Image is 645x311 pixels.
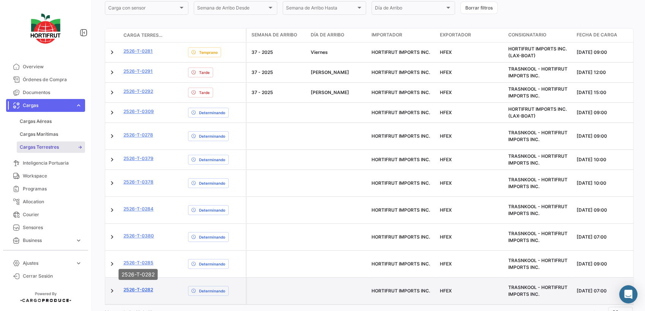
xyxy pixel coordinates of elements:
[6,73,85,86] a: Órdenes de Compra
[123,88,153,95] a: 2526-T-0292
[108,233,116,241] a: Expand/Collapse Row
[20,118,52,125] span: Cargas Aéreas
[108,179,116,187] a: Expand/Collapse Row
[123,179,153,185] a: 2526-T-0378
[6,208,85,221] a: Courier
[108,109,116,116] a: Expand/Collapse Row
[440,261,452,267] span: HFEX
[372,110,430,115] span: HORTIFRUT IMPORTS INC.
[199,49,218,55] span: Temprano
[108,132,116,140] a: Expand/Collapse Row
[23,260,72,267] span: Ajustes
[508,231,568,243] span: TRASNKOOL - HORTIFRUT IMPORTS INC.
[311,89,365,96] div: [PERSON_NAME]
[123,68,153,75] a: 2526-T-0291
[123,206,153,212] a: 2526-T-0284
[577,234,607,240] span: [DATE] 07:00
[577,133,607,139] span: [DATE] 09:00
[440,157,452,162] span: HFEX
[123,232,154,239] a: 2526-T-0380
[199,90,210,96] span: Tarde
[440,69,452,75] span: HFEX
[577,31,617,38] span: Fecha de carga
[372,261,430,267] span: HORTIFRUT IMPORTS INC.
[368,28,437,42] datatable-header-cell: Importador
[372,31,402,38] span: Importador
[197,6,267,12] span: Semana de Arribo Desde
[247,28,308,42] datatable-header-cell: Semana de Arribo
[440,288,452,294] span: HFEX
[505,28,574,42] datatable-header-cell: Consignatario
[75,102,82,109] span: expand_more
[508,153,568,166] span: TRASNKOOL - HORTIFRUT IMPORTS INC.
[20,131,58,138] span: Cargas Marítimas
[23,237,72,244] span: Business
[508,106,567,119] span: HORTIFRUT IMPORTS INC. (LAX-BOAT)
[23,211,82,218] span: Courier
[123,108,154,115] a: 2526-T-0309
[308,28,368,42] datatable-header-cell: Día de Arribo
[372,288,430,294] span: HORTIFRUT IMPORTS INC.
[311,69,365,76] div: [PERSON_NAME]
[20,144,59,151] span: Cargas Terrestres
[17,116,85,127] a: Cargas Aéreas
[120,29,166,42] datatable-header-cell: Carga Terrestre #
[123,286,153,293] a: 2526-T-0282
[23,224,82,231] span: Sensores
[372,157,430,162] span: HORTIFRUT IMPORTS INC.
[23,76,82,83] span: Órdenes de Compra
[577,110,607,115] span: [DATE] 09:00
[123,155,153,162] a: 2526-T-0379
[23,185,82,192] span: Programas
[437,28,505,42] datatable-header-cell: Exportador
[251,31,297,38] span: Semana de Arribo
[372,90,430,95] span: HORTIFRUT IMPORTS INC.
[508,258,568,270] span: TRASNKOOL - HORTIFRUT IMPORTS INC.
[199,207,225,213] span: Determinando
[108,260,116,268] a: Expand/Collapse Row
[619,285,637,303] div: Abrir Intercom Messenger
[185,32,246,38] datatable-header-cell: Estado de Envio
[440,110,452,115] span: HFEX
[199,110,225,116] span: Determinando
[108,6,178,12] span: Carga con sensor
[440,31,471,38] span: Exportador
[108,49,116,56] a: Expand/Collapse Row
[251,89,305,96] div: 37 - 2025
[372,49,430,55] span: HORTIFRUT IMPORTS INC.
[508,177,568,189] span: TRASNKOOL - HORTIFRUT IMPORTS INC.
[23,173,82,179] span: Workspace
[23,273,82,280] span: Cerrar Sesión
[577,69,606,75] span: [DATE] 12:00
[199,69,210,75] span: Tarde
[17,141,85,153] a: Cargas Terrestres
[108,287,116,295] a: Expand/Collapse Row
[123,259,153,266] a: 2526-T-0285
[23,102,72,109] span: Cargas
[440,90,452,95] span: HFEX
[375,6,445,12] span: Día de Arribo
[372,234,430,240] span: HORTIFRUT IMPORTS INC.
[23,160,82,166] span: Inteligencia Portuaria
[311,31,344,38] span: Día de Arribo
[6,182,85,195] a: Programas
[372,207,430,213] span: HORTIFRUT IMPORTS INC.
[251,49,305,56] div: 37 - 2025
[23,198,82,205] span: Allocation
[27,9,65,48] img: logo-hortifrut.svg
[577,49,607,55] span: [DATE] 09:00
[6,157,85,170] a: Inteligencia Portuaria
[508,130,568,142] span: TRASNKOOL - HORTIFRUT IMPORTS INC.
[508,284,568,297] span: TRASNKOOL - HORTIFRUT IMPORTS INC.
[460,2,498,14] button: Borrar filtros
[166,32,185,38] datatable-header-cell: Póliza
[508,204,568,216] span: TRASNKOOL - HORTIFRUT IMPORTS INC.
[577,180,606,186] span: [DATE] 10:00
[6,86,85,99] a: Documentos
[508,86,568,99] span: TRASNKOOL - HORTIFRUT IMPORTS INC.
[372,180,430,186] span: HORTIFRUT IMPORTS INC.
[6,60,85,73] a: Overview
[508,66,568,79] span: TRASNKOOL - HORTIFRUT IMPORTS INC.
[577,207,607,213] span: [DATE] 09:00
[199,288,225,294] span: Determinando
